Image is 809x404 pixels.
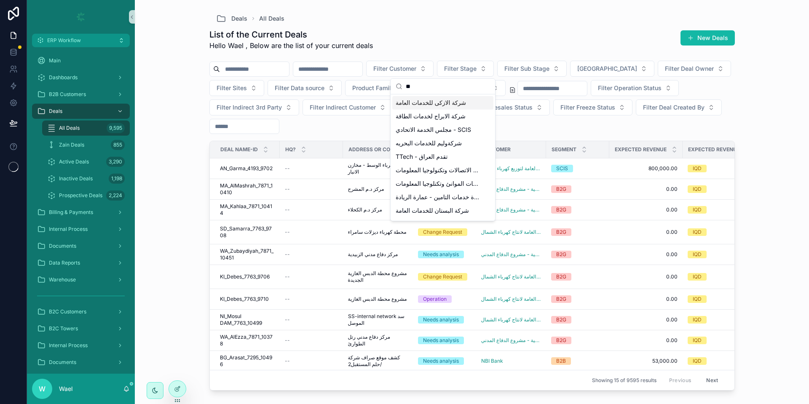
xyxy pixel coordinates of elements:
[74,10,88,24] img: App logo
[423,251,459,258] div: Needs analysis
[396,206,469,215] span: شركة البستان للخدمات العامة
[220,248,275,261] a: WA_Zubaydiyah_7871_10451
[614,337,678,344] a: 0.00
[348,186,408,193] a: مركز د.م المشرح
[366,61,434,77] button: Select Button
[27,47,135,374] div: scrollable content
[39,384,46,394] span: W
[551,273,604,281] a: B2G
[285,273,290,280] span: --
[577,64,637,73] span: [GEOGRAPHIC_DATA]
[32,304,130,319] a: B2C Customers
[614,358,678,364] span: 53,000.00
[614,251,678,258] span: 0.00
[32,338,130,353] a: Internal Process
[348,296,407,302] span: مشروع محطة الدبس الغازية
[49,91,86,98] span: B2B Customers
[348,313,408,326] a: SS-internal network سد الموصل
[49,276,76,283] span: Warehouse
[444,64,477,73] span: Filter Stage
[556,206,566,214] div: B2G
[423,357,459,365] div: Needs analysis
[285,206,338,213] a: --
[32,34,130,47] button: ERP Workflow
[636,99,722,115] button: Select Button
[49,260,80,266] span: Data Reports
[220,296,269,302] span: KI_Debes_7763_9710
[614,165,678,172] span: 800,000.00
[693,273,702,281] div: IQD
[472,103,533,112] span: Filter Presales Status
[59,385,72,393] p: Wael
[32,272,130,287] a: Warehouse
[551,251,604,258] a: B2G
[348,162,408,175] a: كهرباء الوسط - مخازن الانبار
[658,61,731,77] button: Select Button
[688,185,781,193] a: IQD
[680,30,735,45] button: New Deals
[551,165,604,172] a: SCIS
[614,229,678,235] a: 0.00
[481,251,541,258] a: وزارة الداخلية - مشروع الدفاع المدني
[551,337,604,344] a: B2G
[285,165,338,172] a: --
[32,104,130,119] a: Deals
[693,185,702,193] div: IQD
[220,334,275,347] a: WA_AlEzza_7871_10378
[556,273,566,281] div: B2G
[693,295,702,303] div: IQD
[348,354,408,368] span: كشف موقع صراف شركة حلم المستقبل2/
[220,225,275,239] span: SD_Samarra_7763_9708
[481,229,541,235] a: الشركة العامة لانتاج كهرباء الشمال
[481,358,541,364] a: NBI Bank
[551,228,604,236] a: B2G
[348,186,384,193] span: مركز د.م المشرح
[348,229,407,235] span: محطة كهرباء ديزلات سامراء
[285,296,290,302] span: --
[32,255,130,270] a: Data Reports
[106,190,125,201] div: 2,224
[348,146,397,153] span: Address or Code
[217,84,247,92] span: Filter Sites
[220,203,275,217] a: MA_Kahlaa_7871_10414
[423,228,462,236] div: Change Request
[220,354,275,368] span: BG_Arasat_7295_10496
[643,103,705,112] span: Filter Deal Created By
[303,99,393,115] button: Select Button
[396,166,480,174] span: شركة الطيف المتحده لخدمات الاتصالات وتكنولوجيا المعلومات
[591,80,679,96] button: Select Button
[209,80,264,96] button: Select Button
[481,296,541,302] a: الشركة العامة لانتاج كهرباء الشمال
[481,337,541,344] a: وزارة الداخلية - مشروع الدفاع المدني
[59,158,89,165] span: Active Deals
[32,355,130,370] a: Documents
[285,337,338,344] a: --
[437,61,494,77] button: Select Button
[348,334,408,347] span: مركز دفاع مدني رتل الطوارئ
[209,99,299,115] button: Select Button
[345,80,412,96] button: Select Button
[614,273,678,280] a: 0.00
[551,295,604,303] a: B2G
[614,316,678,323] a: 0.00
[481,186,541,193] a: وزارة الداخلية - مشروع الدفاع المدني
[49,108,62,115] span: Deals
[348,251,398,258] span: مركز دفاع مدني الزبيدية
[551,316,604,324] a: B2G
[49,209,93,216] span: Billing & Payments
[32,53,130,68] a: Main
[42,171,130,186] a: Inactive Deals1,198
[481,165,541,172] a: وزارة الكهرباء - الشركة العامة لتوزيع كهرباء الوسط - SCIS
[614,206,678,213] a: 0.00
[688,357,781,365] a: IQD
[49,308,86,315] span: B2C Customers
